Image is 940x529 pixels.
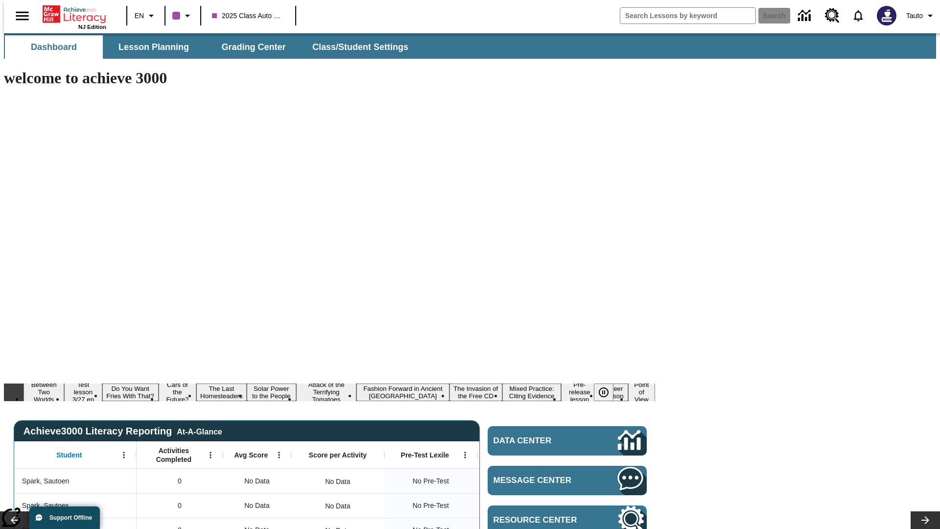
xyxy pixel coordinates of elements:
[8,1,37,30] button: Open side menu
[137,469,223,493] div: 0, Spark, Sautoen
[56,451,82,459] span: Student
[561,380,598,405] button: Slide 11 Pre-release lesson
[502,384,561,401] button: Slide 10 Mixed Practice: Citing Evidence
[305,35,416,59] button: Class/Student Settings
[178,476,182,486] span: 0
[29,506,100,529] button: Support Offline
[64,380,102,405] button: Slide 2 Test lesson 3/27 en
[819,2,846,29] a: Resource Center, Will open in new tab
[493,436,585,446] span: Data Center
[4,33,936,59] div: SubNavbar
[911,511,940,529] button: Lesson carousel, Next
[223,469,291,493] div: No Data, Spark, Sautoen
[902,7,940,24] button: Profile/Settings
[141,446,206,464] span: Activities Completed
[137,493,223,518] div: 0, Spark, Sautoes
[488,426,647,456] a: Data Center
[247,384,296,401] button: Slide 6 Solar Power to the People
[5,35,103,59] button: Dashboard
[203,448,218,462] button: Open Menu
[620,8,755,24] input: search field
[356,384,449,401] button: Slide 8 Fashion Forward in Ancient Rome
[4,35,417,59] div: SubNavbar
[43,3,106,30] div: Home
[458,448,472,462] button: Open Menu
[117,448,131,462] button: Open Menu
[31,42,77,53] span: Dashboard
[320,496,355,516] div: No Data, Spark, Sautoes
[130,7,162,24] button: Language: EN, Select a language
[23,380,64,405] button: Slide 1 Between Two Worlds
[413,476,449,486] span: No Pre-Test, Spark, Sautoen
[221,42,285,53] span: Grading Center
[78,24,106,30] span: NJ Edition
[223,493,291,518] div: No Data, Spark, Sautoes
[488,466,647,495] a: Message Center
[401,451,449,459] span: Pre-Test Lexile
[493,476,588,485] span: Message Center
[23,426,222,437] span: Achieve3000 Literacy Reporting
[594,384,623,401] div: Pause
[212,11,284,21] span: 2025 Class Auto Grade 13
[871,3,902,28] button: Select a new avatar
[177,426,222,436] div: At-A-Glance
[312,42,408,53] span: Class/Student Settings
[628,380,655,405] button: Slide 13 Point of View
[239,471,274,491] span: No Data
[118,42,189,53] span: Lesson Planning
[178,501,182,511] span: 0
[102,384,159,401] button: Slide 3 Do You Want Fries With That?
[594,384,613,401] button: Pause
[22,501,69,511] span: Spark, Sautoes
[22,476,70,486] span: Spark, Sautoen
[205,35,303,59] button: Grading Center
[49,514,92,521] span: Support Offline
[906,11,923,21] span: Tauto
[272,448,286,462] button: Open Menu
[135,11,144,21] span: EN
[449,384,502,401] button: Slide 9 The Invasion of the Free CD
[168,7,197,24] button: Class color is purple. Change class color
[105,35,203,59] button: Lesson Planning
[43,4,106,24] a: Home
[477,469,570,493] div: No Data, Spark, Sautoen
[159,380,196,405] button: Slide 4 Cars of the Future?
[320,472,355,491] div: No Data, Spark, Sautoen
[877,6,896,25] img: Avatar
[792,2,819,29] a: Data Center
[309,451,367,459] span: Score per Activity
[234,451,268,459] span: Avg Score
[296,380,357,405] button: Slide 7 Attack of the Terrifying Tomatoes
[4,69,655,87] h1: welcome to achieve 3000
[493,515,588,525] span: Resource Center
[239,496,274,516] span: No Data
[477,493,570,518] div: No Data, Spark, Sautoes
[413,501,449,511] span: No Pre-Test, Spark, Sautoes
[196,384,247,401] button: Slide 5 The Last Homesteaders
[846,3,871,28] a: Notifications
